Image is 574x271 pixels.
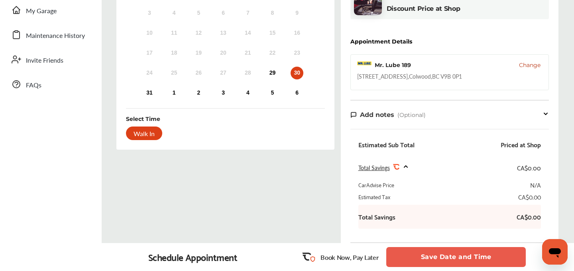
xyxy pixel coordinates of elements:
[7,49,94,70] a: Invite Friends
[358,193,390,201] div: Estimated Tax
[192,27,205,40] div: Not available Tuesday, August 12th, 2025
[7,24,94,45] a: Maintenance History
[192,87,205,99] div: Choose Tuesday, September 2nd, 2025
[350,111,357,118] img: note-icon.db9493fa.svg
[242,87,254,99] div: Choose Thursday, September 4th, 2025
[519,61,541,69] button: Change
[357,61,372,69] img: logo-mr-lube.png
[291,27,303,40] div: Not available Saturday, August 16th, 2025
[266,7,279,20] div: Not available Friday, August 8th, 2025
[358,213,395,221] b: Total Savings
[360,111,394,119] span: Add notes
[350,38,412,45] div: Appointment Details
[358,164,390,172] span: Total Savings
[26,55,63,66] span: Invite Friends
[357,72,462,80] div: [STREET_ADDRESS] , Colwood , BC V9B 0P1
[143,27,156,40] div: Not available Sunday, August 10th, 2025
[143,67,156,79] div: Not available Sunday, August 24th, 2025
[26,80,41,91] span: FAQs
[530,181,541,189] div: N/A
[217,67,230,79] div: Not available Wednesday, August 27th, 2025
[217,7,230,20] div: Not available Wednesday, August 6th, 2025
[242,27,254,40] div: Not available Thursday, August 14th, 2025
[518,193,541,201] div: CA$0.00
[386,247,526,267] button: Save Date and Time
[517,213,541,221] b: CA$0.00
[291,87,303,99] div: Choose Saturday, September 6th, 2025
[143,7,156,20] div: Not available Sunday, August 3rd, 2025
[542,239,568,265] iframe: Button to launch messaging window
[358,181,394,189] div: CarAdvise Price
[26,31,85,41] span: Maintenance History
[242,7,254,20] div: Not available Thursday, August 7th, 2025
[168,47,181,59] div: Not available Monday, August 18th, 2025
[266,47,279,59] div: Not available Friday, August 22nd, 2025
[375,61,411,69] div: Mr. Lube 189
[192,47,205,59] div: Not available Tuesday, August 19th, 2025
[291,7,303,20] div: Not available Saturday, August 9th, 2025
[192,67,205,79] div: Not available Tuesday, August 26th, 2025
[397,111,426,119] span: (Optional)
[517,162,541,173] div: CA$0.00
[126,115,160,123] div: Select Time
[148,251,238,263] div: Schedule Appointment
[126,127,162,140] div: Walk In
[291,47,303,59] div: Not available Saturday, August 23rd, 2025
[168,27,181,40] div: Not available Monday, August 11th, 2025
[358,140,415,148] div: Estimated Sub Total
[266,87,279,99] div: Choose Friday, September 5th, 2025
[217,87,230,99] div: Choose Wednesday, September 3rd, 2025
[242,47,254,59] div: Not available Thursday, August 21st, 2025
[320,253,378,262] p: Book Now, Pay Later
[192,7,205,20] div: Not available Tuesday, August 5th, 2025
[143,47,156,59] div: Not available Sunday, August 17th, 2025
[143,87,156,99] div: Choose Sunday, August 31st, 2025
[242,67,254,79] div: Not available Thursday, August 28th, 2025
[168,67,181,79] div: Not available Monday, August 25th, 2025
[168,7,181,20] div: Not available Monday, August 4th, 2025
[501,140,541,148] div: Priced at Shop
[387,5,460,12] b: Discount Price at Shop
[291,67,303,79] div: Choose Saturday, August 30th, 2025
[7,74,94,95] a: FAQs
[26,6,57,16] span: My Garage
[217,27,230,40] div: Not available Wednesday, August 13th, 2025
[266,27,279,40] div: Not available Friday, August 15th, 2025
[168,87,181,99] div: Choose Monday, September 1st, 2025
[266,67,279,79] div: Choose Friday, August 29th, 2025
[217,47,230,59] div: Not available Wednesday, August 20th, 2025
